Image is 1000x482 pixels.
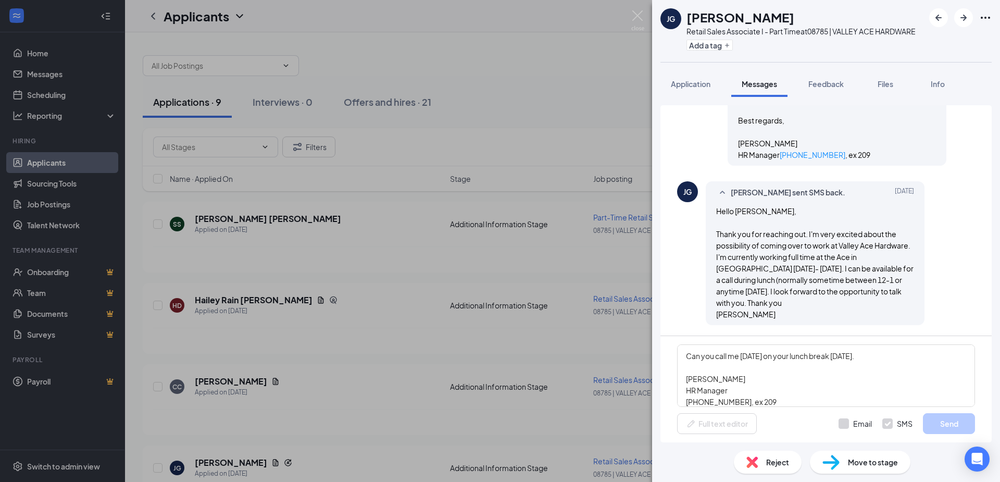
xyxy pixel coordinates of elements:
[686,40,733,51] button: PlusAdd a tag
[667,14,675,24] div: JG
[895,187,914,199] span: [DATE]
[848,456,898,468] span: Move to stage
[716,206,914,319] span: Hello [PERSON_NAME], Thank you for reaching out. I'm very excited about the possibility of coming...
[979,11,992,24] svg: Ellipses
[671,79,710,89] span: Application
[957,11,970,24] svg: ArrowRight
[716,187,729,199] svg: SmallChevronUp
[932,11,945,24] svg: ArrowLeftNew
[766,456,789,468] span: Reject
[931,79,945,89] span: Info
[954,8,973,27] button: ArrowRight
[677,413,757,434] button: Full text editorPen
[923,413,975,434] button: Send
[965,447,990,472] div: Open Intercom Messenger
[686,26,916,36] div: Retail Sales Associate I - Part Time at 08785 | VALLEY ACE HARDWARE
[686,8,794,26] h1: [PERSON_NAME]
[683,187,692,197] div: JG
[878,79,893,89] span: Files
[731,187,845,199] span: [PERSON_NAME] sent SMS back.
[677,344,975,407] textarea: Can you call me [DATE] on your lunch break [DATE]. [PERSON_NAME] HR Manager [PHONE_NUMBER], ex 209
[686,418,696,429] svg: Pen
[724,42,730,48] svg: Plus
[929,8,948,27] button: ArrowLeftNew
[780,150,845,159] a: [PHONE_NUMBER]
[742,79,777,89] span: Messages
[808,79,844,89] span: Feedback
